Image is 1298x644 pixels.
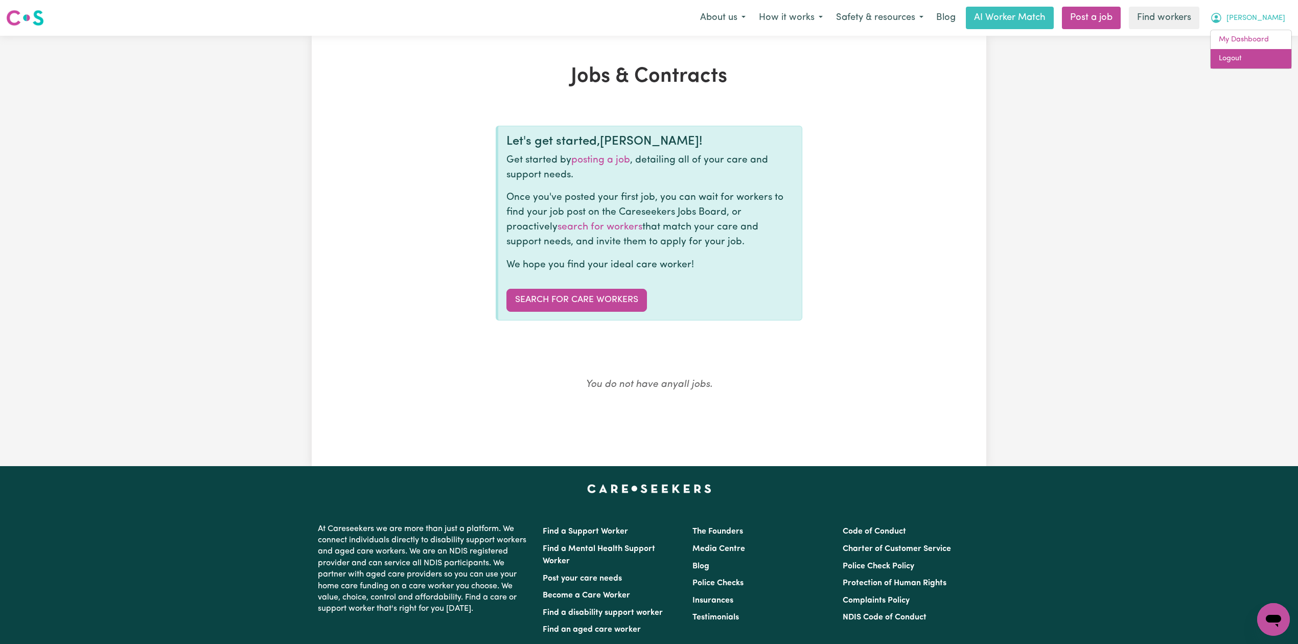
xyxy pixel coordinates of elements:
[543,591,630,600] a: Become a Care Worker
[506,289,647,311] a: Search for care workers
[843,562,914,570] a: Police Check Policy
[843,527,906,536] a: Code of Conduct
[506,134,794,149] div: Let's get started, [PERSON_NAME] !
[1062,7,1121,29] a: Post a job
[1129,7,1199,29] a: Find workers
[374,64,924,89] h1: Jobs & Contracts
[1226,13,1285,24] span: [PERSON_NAME]
[506,191,794,249] p: Once you've posted your first job, you can wait for workers to find your job post on the Careseek...
[692,596,733,605] a: Insurances
[692,562,709,570] a: Blog
[692,579,744,587] a: Police Checks
[506,258,794,273] p: We hope you find your ideal care worker!
[543,609,663,617] a: Find a disability support worker
[1211,30,1291,50] a: My Dashboard
[843,545,951,553] a: Charter of Customer Service
[543,527,628,536] a: Find a Support Worker
[843,596,910,605] a: Complaints Policy
[558,222,642,232] a: search for workers
[843,613,926,622] a: NDIS Code of Conduct
[692,545,745,553] a: Media Centre
[843,579,946,587] a: Protection of Human Rights
[586,380,712,389] em: You do not have any all jobs .
[543,626,641,634] a: Find an aged care worker
[543,574,622,583] a: Post your care needs
[829,7,930,29] button: Safety & resources
[1211,49,1291,68] a: Logout
[693,7,752,29] button: About us
[1257,603,1290,636] iframe: Button to launch messaging window
[692,527,743,536] a: The Founders
[752,7,829,29] button: How it works
[587,485,711,493] a: Careseekers home page
[318,519,530,619] p: At Careseekers we are more than just a platform. We connect individuals directly to disability su...
[966,7,1054,29] a: AI Worker Match
[571,155,630,165] a: posting a job
[6,9,44,27] img: Careseekers logo
[930,7,962,29] a: Blog
[6,6,44,30] a: Careseekers logo
[543,545,655,565] a: Find a Mental Health Support Worker
[692,613,739,622] a: Testimonials
[1203,7,1292,29] button: My Account
[506,153,794,183] p: Get started by , detailing all of your care and support needs.
[1210,30,1292,69] div: My Account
